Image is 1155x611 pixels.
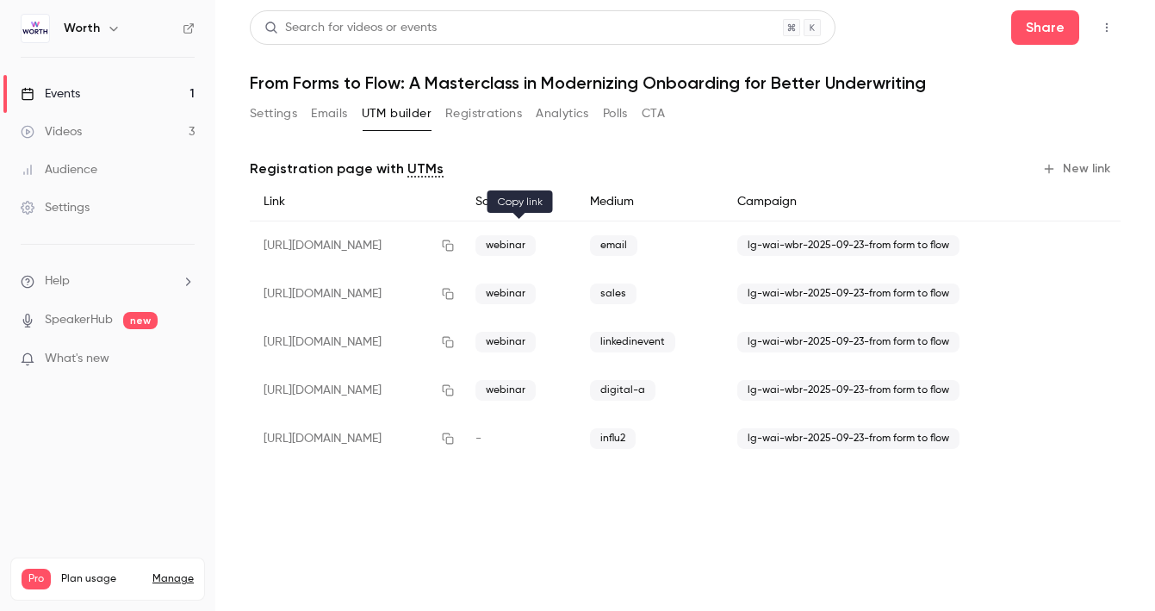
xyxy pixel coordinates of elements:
div: Settings [21,199,90,216]
button: Registrations [445,100,522,128]
span: lg-wai-wbr-2025-09-23-from form to flow [737,332,959,352]
span: lg-wai-wbr-2025-09-23-from form to flow [737,380,959,401]
span: webinar [475,332,536,352]
span: email [590,235,637,256]
div: Audience [21,161,97,178]
div: Videos [21,123,82,140]
span: What's new [45,350,109,368]
button: UTM builder [362,100,432,128]
img: Worth [22,15,49,42]
div: [URL][DOMAIN_NAME] [250,415,462,463]
span: Help [45,272,70,290]
span: digital-a [590,380,655,401]
span: Pro [22,569,51,589]
a: SpeakerHub [45,311,113,329]
a: UTMs [407,159,444,179]
div: Search for videos or events [264,19,437,37]
span: influ2 [590,428,636,449]
span: new [123,312,158,329]
div: [URL][DOMAIN_NAME] [250,366,462,415]
div: Campaign [723,183,1049,221]
iframe: Noticeable Trigger [174,352,195,367]
div: [URL][DOMAIN_NAME] [250,270,462,318]
li: help-dropdown-opener [21,272,195,290]
span: lg-wai-wbr-2025-09-23-from form to flow [737,284,959,304]
div: Source [462,183,576,221]
span: - [475,433,481,445]
p: Registration page with [250,159,444,179]
div: [URL][DOMAIN_NAME] [250,221,462,271]
span: lg-wai-wbr-2025-09-23-from form to flow [737,428,959,449]
button: Emails [311,100,347,128]
span: webinar [475,235,536,256]
div: [URL][DOMAIN_NAME] [250,318,462,366]
button: Analytics [536,100,589,128]
a: Manage [152,572,194,586]
span: webinar [475,284,536,304]
button: New link [1035,155,1121,183]
h6: Worth [64,20,100,37]
button: CTA [642,100,665,128]
span: linkedinevent [590,332,675,352]
span: webinar [475,380,536,401]
span: Plan usage [61,572,142,586]
button: Polls [603,100,628,128]
div: Events [21,85,80,103]
button: Settings [250,100,297,128]
h1: From Forms to Flow: A Masterclass in Modernizing Onboarding for Better Underwriting [250,72,1121,93]
button: Share [1011,10,1079,45]
span: sales [590,284,636,304]
span: lg-wai-wbr-2025-09-23-from form to flow [737,235,959,256]
div: Medium [576,183,723,221]
div: Link [250,183,462,221]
